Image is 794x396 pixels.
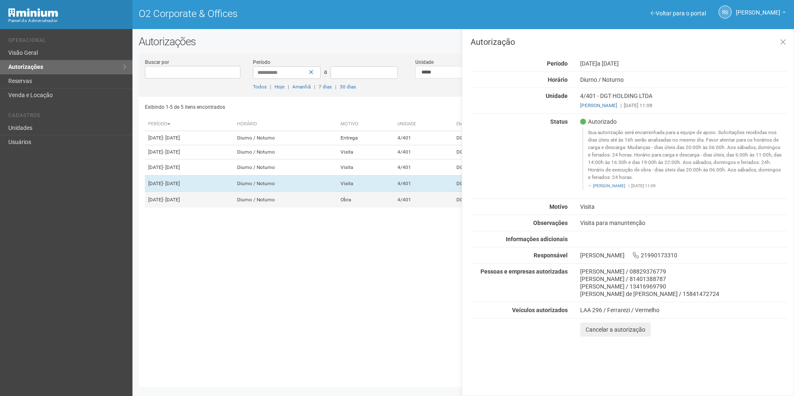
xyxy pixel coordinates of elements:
[163,149,180,155] span: - [DATE]
[415,59,434,66] label: Unidade
[580,306,787,314] div: LAA 296 / Ferrarezi / Vermelho
[394,117,453,131] th: Unidade
[546,93,568,99] strong: Unidade
[580,102,787,109] div: [DATE] 11:08
[145,145,234,159] td: [DATE]
[620,103,622,108] span: |
[274,84,284,90] a: Hoje
[163,197,180,203] span: - [DATE]
[163,135,180,141] span: - [DATE]
[319,84,332,90] a: 7 dias
[580,290,787,298] div: [PERSON_NAME] de [PERSON_NAME] / 15841472724
[453,176,570,192] td: DGT HOLDING LTDA
[580,275,787,283] div: [PERSON_NAME] / 81401388787
[337,145,394,159] td: Visita
[139,35,788,48] h2: Autorizações
[548,76,568,83] strong: Horário
[145,117,234,131] th: Período
[550,118,568,125] strong: Status
[597,60,619,67] span: a [DATE]
[139,8,457,19] h1: O2 Corporate & Offices
[547,60,568,67] strong: Período
[292,84,311,90] a: Amanhã
[340,84,356,90] a: 30 dias
[234,159,337,176] td: Diurno / Noturno
[337,159,394,176] td: Visita
[145,59,169,66] label: Buscar por
[163,181,180,186] span: - [DATE]
[145,176,234,192] td: [DATE]
[394,159,453,176] td: 4/401
[533,220,568,226] strong: Observações
[8,112,126,121] li: Cadastros
[145,131,234,145] td: [DATE]
[582,127,787,190] blockquote: Sua autorização será encaminhada para a equipe de apoio. Solicitações recebidas nos dias úteis at...
[253,84,267,90] a: Todos
[163,164,180,170] span: - [DATE]
[253,59,270,66] label: Período
[580,323,651,337] button: Cancelar a autorização
[512,307,568,313] strong: Veículos autorizados
[574,219,794,227] div: Visita para manuntenção
[394,145,453,159] td: 4/401
[337,131,394,145] td: Entrega
[574,252,794,259] div: [PERSON_NAME] 21990173310
[270,84,271,90] span: |
[394,192,453,208] td: 4/401
[471,38,787,46] h3: Autorização
[394,131,453,145] td: 4/401
[549,203,568,210] strong: Motivo
[453,192,570,208] td: DGT HOLDING LTDA
[574,203,794,210] div: Visita
[337,176,394,192] td: Visita
[8,37,126,46] li: Operacional
[335,84,336,90] span: |
[453,159,570,176] td: DGT HOLDING LTDA
[337,192,394,208] td: Obra
[736,1,780,16] span: Rayssa Soares Ribeiro
[574,76,794,83] div: Diurno / Noturno
[651,10,706,17] a: Voltar para o portal
[234,117,337,131] th: Horário
[234,192,337,208] td: Diurno / Noturno
[394,176,453,192] td: 4/401
[453,145,570,159] td: DGT HOLDING LTDA
[574,60,794,67] div: [DATE]
[453,117,570,131] th: Empresa
[453,131,570,145] td: DGT HOLDING LTDA
[718,5,732,19] a: RS
[8,17,126,24] div: Painel do Administrador
[736,10,786,17] a: [PERSON_NAME]
[580,118,617,125] span: Autorizado
[580,103,617,108] a: [PERSON_NAME]
[337,117,394,131] th: Motivo
[234,145,337,159] td: Diurno / Noturno
[480,268,568,275] strong: Pessoas e empresas autorizadas
[314,84,315,90] span: |
[234,176,337,192] td: Diurno / Noturno
[288,84,289,90] span: |
[145,101,461,113] div: Exibindo 1-5 de 5 itens encontrados
[506,236,568,242] strong: Informações adicionais
[574,92,794,109] div: 4/401 - DGT HOLDING LTDA
[580,268,787,275] div: [PERSON_NAME] / 08829376779
[588,183,783,189] footer: [DATE] 11:09
[145,192,234,208] td: [DATE]
[145,159,234,176] td: [DATE]
[234,131,337,145] td: Diurno / Noturno
[324,68,327,75] span: a
[580,283,787,290] div: [PERSON_NAME] / 13416969790
[534,252,568,259] strong: Responsável
[8,8,58,17] img: Minium
[593,183,625,188] a: [PERSON_NAME]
